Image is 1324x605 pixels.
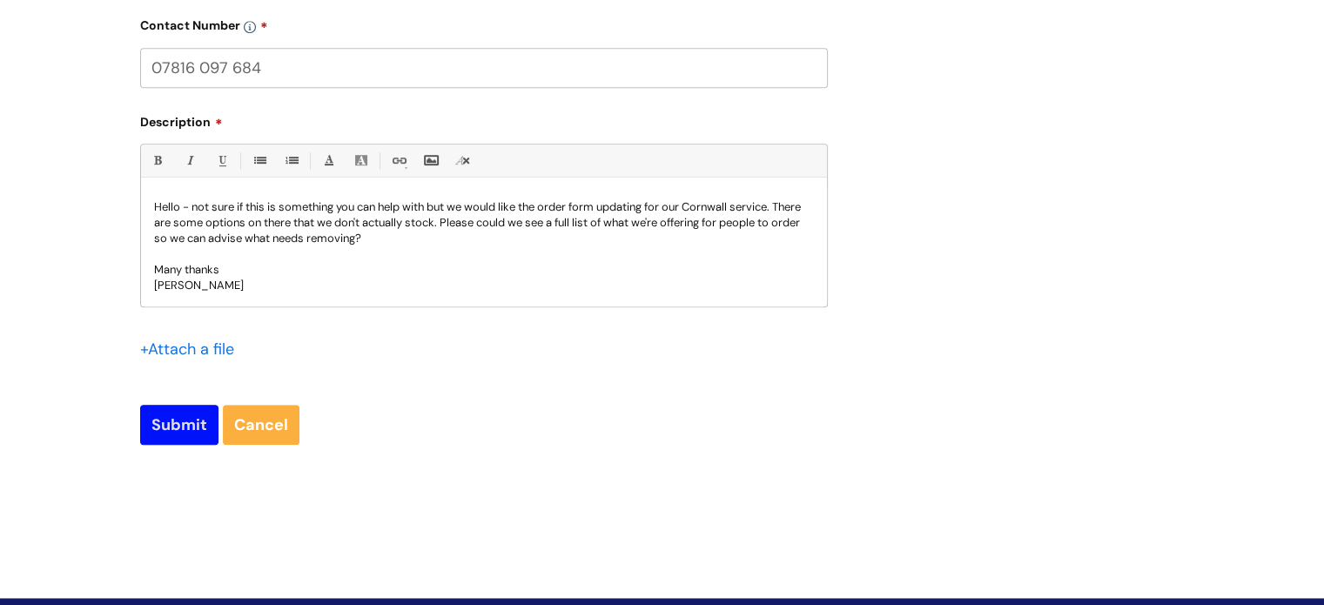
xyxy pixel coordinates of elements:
a: Insert Image... [420,150,441,171]
a: Back Color [350,150,372,171]
a: Cancel [223,405,299,445]
p: Many thanks [154,262,814,278]
a: Underline(Ctrl-U) [211,150,232,171]
label: Contact Number [140,12,828,33]
a: Bold (Ctrl-B) [146,150,168,171]
a: • Unordered List (Ctrl-Shift-7) [248,150,270,171]
div: Attach a file [140,335,245,363]
p: Hello - not sure if this is something you can help with but we would like the order form updating... [154,199,814,246]
a: 1. Ordered List (Ctrl-Shift-8) [280,150,302,171]
input: Submit [140,405,218,445]
img: info-icon.svg [244,21,256,33]
a: Italic (Ctrl-I) [178,150,200,171]
a: Remove formatting (Ctrl-\) [452,150,474,171]
label: Description [140,109,828,130]
p: [PERSON_NAME] [154,278,814,293]
a: Font Color [318,150,339,171]
a: Link [387,150,409,171]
